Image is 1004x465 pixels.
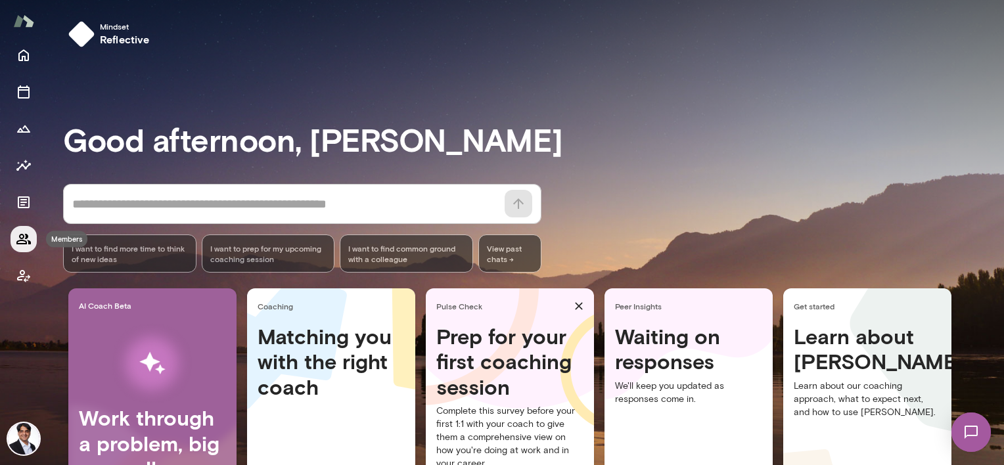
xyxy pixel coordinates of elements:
span: Pulse Check [436,301,569,311]
img: AI Workflows [94,322,211,405]
span: Mindset [100,21,150,32]
button: Growth Plan [11,116,37,142]
span: Coaching [258,301,410,311]
h4: Matching you with the right coach [258,324,405,399]
button: Home [11,42,37,68]
div: I want to find common ground with a colleague [340,234,473,273]
h6: reflective [100,32,150,47]
span: Get started [794,301,946,311]
button: Sessions [11,79,37,105]
p: We'll keep you updated as responses come in. [615,380,762,406]
span: I want to find more time to think of new ideas [72,243,188,264]
button: Insights [11,152,37,179]
h4: Waiting on responses [615,324,762,374]
span: Peer Insights [615,301,767,311]
img: mindset [68,21,95,47]
div: I want to find more time to think of new ideas [63,234,196,273]
img: Mento [13,9,34,33]
h4: Learn about [PERSON_NAME] [794,324,941,374]
div: Members [46,231,87,248]
span: AI Coach Beta [79,300,231,311]
h3: Good afternoon, [PERSON_NAME] [63,121,1004,158]
span: I want to prep for my upcoming coaching session [210,243,327,264]
button: Coach app [11,263,37,289]
button: Documents [11,189,37,215]
span: View past chats -> [478,234,541,273]
p: Learn about our coaching approach, what to expect next, and how to use [PERSON_NAME]. [794,380,941,419]
h4: Prep for your first coaching session [436,324,583,399]
div: I want to prep for my upcoming coaching session [202,234,335,273]
button: Mindsetreflective [63,16,160,53]
button: Members [11,226,37,252]
img: Raj Manghani [8,423,39,454]
span: I want to find common ground with a colleague [348,243,465,264]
